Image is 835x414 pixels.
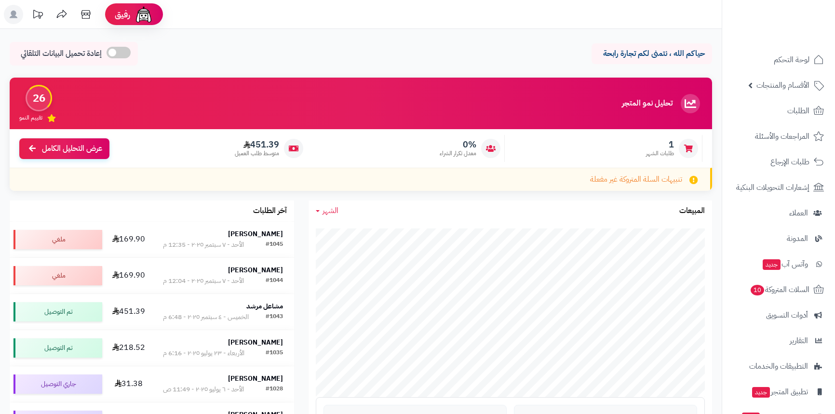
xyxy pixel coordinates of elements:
[769,27,826,47] img: logo-2.png
[728,278,829,301] a: السلات المتروكة10
[755,130,809,143] span: المراجعات والأسئلة
[750,283,809,296] span: السلات المتروكة
[228,374,283,384] strong: [PERSON_NAME]
[622,99,673,108] h3: تحليل نمو المتجر
[590,174,682,185] span: تنبيهات السلة المتروكة غير مفعلة
[13,266,102,285] div: ملغي
[770,155,809,169] span: طلبات الإرجاع
[728,201,829,225] a: العملاء
[728,329,829,352] a: التقارير
[266,385,283,394] div: #1028
[756,79,809,92] span: الأقسام والمنتجات
[728,380,829,403] a: تطبيق المتجرجديد
[646,149,674,158] span: طلبات الشهر
[266,312,283,322] div: #1043
[266,348,283,358] div: #1035
[266,240,283,250] div: #1045
[728,253,829,276] a: وآتس آبجديد
[163,276,244,286] div: الأحد - ٧ سبتمبر ٢٠٢٥ - 12:04 م
[787,104,809,118] span: الطلبات
[736,181,809,194] span: إشعارات التحويلات البنكية
[106,222,152,257] td: 169.90
[13,338,102,358] div: تم التوصيل
[163,348,244,358] div: الأربعاء - ٢٣ يوليو ٢٠٢٥ - 6:16 م
[790,334,808,347] span: التقارير
[163,385,244,394] div: الأحد - ٦ يوليو ٢٠٢٥ - 11:49 ص
[134,5,153,24] img: ai-face.png
[253,207,287,215] h3: آخر الطلبات
[763,259,781,270] span: جديد
[789,206,808,220] span: العملاء
[235,139,279,150] span: 451.39
[235,149,279,158] span: متوسط طلب العميل
[19,114,42,122] span: تقييم النمو
[163,312,249,322] div: الخميس - ٤ سبتمبر ٢٠٢٥ - 6:48 م
[774,53,809,67] span: لوحة التحكم
[728,176,829,199] a: إشعارات التحويلات البنكية
[21,48,102,59] span: إعادة تحميل البيانات التلقائي
[728,48,829,71] a: لوحة التحكم
[751,285,764,295] span: 10
[323,205,338,216] span: الشهر
[751,385,808,399] span: تطبيق المتجر
[13,374,102,394] div: جاري التوصيل
[749,360,808,373] span: التطبيقات والخدمات
[728,150,829,174] a: طلبات الإرجاع
[246,301,283,311] strong: مشاعل مرشد
[728,355,829,378] a: التطبيقات والخدمات
[599,48,705,59] p: حياكم الله ، نتمنى لكم تجارة رابحة
[316,205,338,216] a: الشهر
[19,138,109,159] a: عرض التحليل الكامل
[728,99,829,122] a: الطلبات
[646,139,674,150] span: 1
[728,125,829,148] a: المراجعات والأسئلة
[228,337,283,347] strong: [PERSON_NAME]
[762,257,808,271] span: وآتس آب
[766,308,808,322] span: أدوات التسويق
[106,294,152,330] td: 451.39
[266,276,283,286] div: #1044
[163,240,244,250] div: الأحد - ٧ سبتمبر ٢٠٢٥ - 12:35 م
[440,139,476,150] span: 0%
[106,366,152,402] td: 31.38
[440,149,476,158] span: معدل تكرار الشراء
[228,265,283,275] strong: [PERSON_NAME]
[106,330,152,366] td: 218.52
[106,258,152,294] td: 169.90
[228,229,283,239] strong: [PERSON_NAME]
[42,143,102,154] span: عرض التحليل الكامل
[728,304,829,327] a: أدوات التسويق
[26,5,50,27] a: تحديثات المنصة
[752,387,770,398] span: جديد
[13,302,102,321] div: تم التوصيل
[728,227,829,250] a: المدونة
[787,232,808,245] span: المدونة
[13,230,102,249] div: ملغي
[679,207,705,215] h3: المبيعات
[115,9,130,20] span: رفيق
